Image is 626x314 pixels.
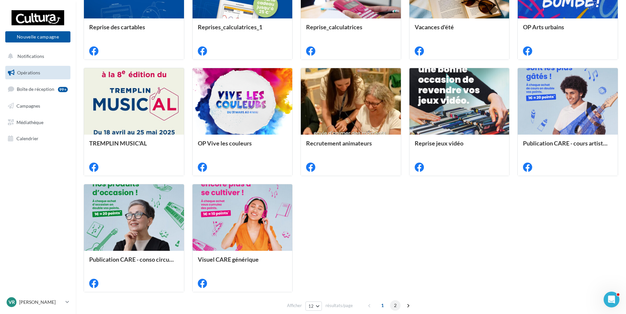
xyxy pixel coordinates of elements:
div: TREMPLIN MUSIC'AL [89,140,179,153]
span: 12 [308,303,314,309]
span: Calendrier [16,136,39,141]
p: [PERSON_NAME] [19,299,63,305]
span: résultats/page [326,302,353,309]
span: Boîte de réception [17,86,54,92]
button: Nouvelle campagne [5,31,70,42]
a: Opérations [4,66,72,80]
a: Vr [PERSON_NAME] [5,296,70,308]
div: Recrutement animateurs [306,140,396,153]
span: 1 [377,300,388,311]
span: Opérations [17,70,40,75]
button: 12 [305,301,322,311]
div: Reprise des cartables [89,24,179,37]
span: Campagnes [16,103,40,109]
div: OP Vive les couleurs [198,140,287,153]
div: Reprise_calculatrices [306,24,396,37]
span: 2 [390,300,401,311]
a: Campagnes [4,99,72,113]
div: Reprise jeux vidéo [415,140,504,153]
a: Boîte de réception99+ [4,82,72,96]
div: Publication CARE - cours artistiques et musicaux [523,140,613,153]
span: Afficher [287,302,302,309]
iframe: Intercom live chat [604,292,619,307]
a: Médiathèque [4,116,72,129]
span: Médiathèque [16,119,43,125]
div: Publication CARE - conso circulaire [89,256,179,269]
div: OP Arts urbains [523,24,613,37]
a: Calendrier [4,132,72,145]
span: Vr [9,299,15,305]
div: Reprises_calculatrices_1 [198,24,287,37]
span: Notifications [17,53,44,59]
div: Vacances d'été [415,24,504,37]
div: Visuel CARE générique [198,256,287,269]
div: 99+ [58,87,68,92]
button: Notifications [4,49,69,63]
